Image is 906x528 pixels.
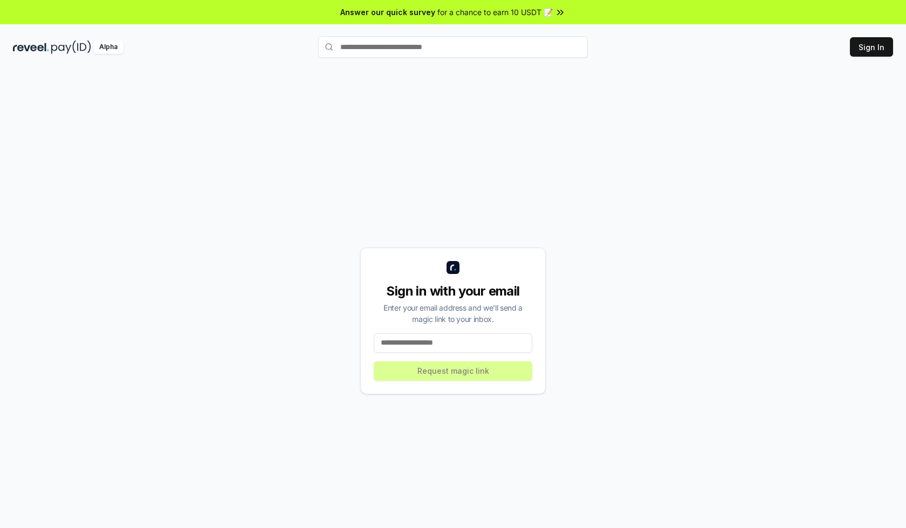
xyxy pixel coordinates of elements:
[13,40,49,54] img: reveel_dark
[93,40,123,54] div: Alpha
[374,302,532,325] div: Enter your email address and we’ll send a magic link to your inbox.
[51,40,91,54] img: pay_id
[850,37,893,57] button: Sign In
[340,6,435,18] span: Answer our quick survey
[447,261,459,274] img: logo_small
[437,6,553,18] span: for a chance to earn 10 USDT 📝
[374,283,532,300] div: Sign in with your email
